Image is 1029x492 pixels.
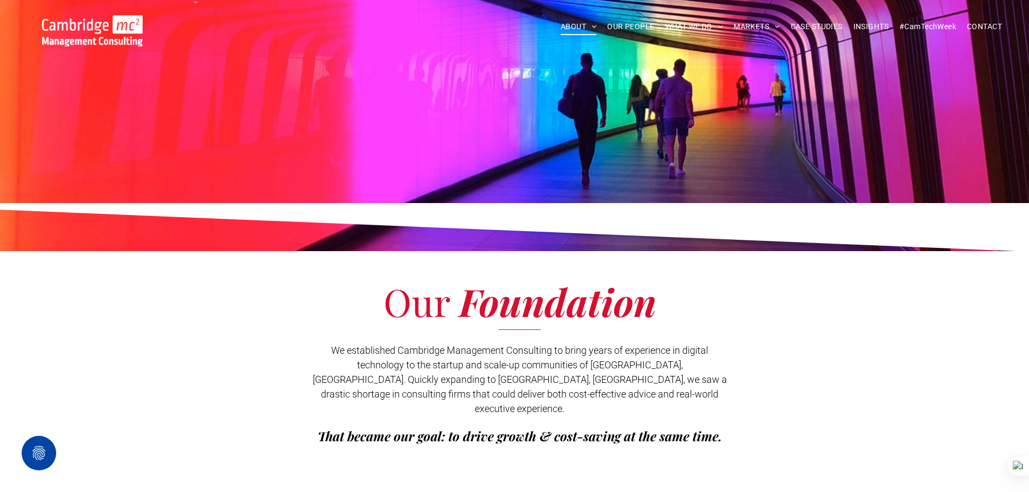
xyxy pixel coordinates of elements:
a: MARKETS [728,18,785,35]
img: Cambridge MC Logo [42,15,143,46]
a: OUR PEOPLE [602,18,660,35]
a: CASE STUDIES [785,18,848,35]
span: We established Cambridge Management Consulting to bring years of experience in digital technology... [313,345,727,414]
span: Foundation [459,276,656,327]
a: INSIGHTS [848,18,894,35]
span: Our [384,276,450,327]
a: CONTACT [961,18,1007,35]
a: #CamTechWeek [894,18,961,35]
span: That became our goal: to drive growth & cost-saving at the same time. [318,427,722,444]
a: WHAT WE DO [660,18,729,35]
a: ABOUT [555,18,602,35]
